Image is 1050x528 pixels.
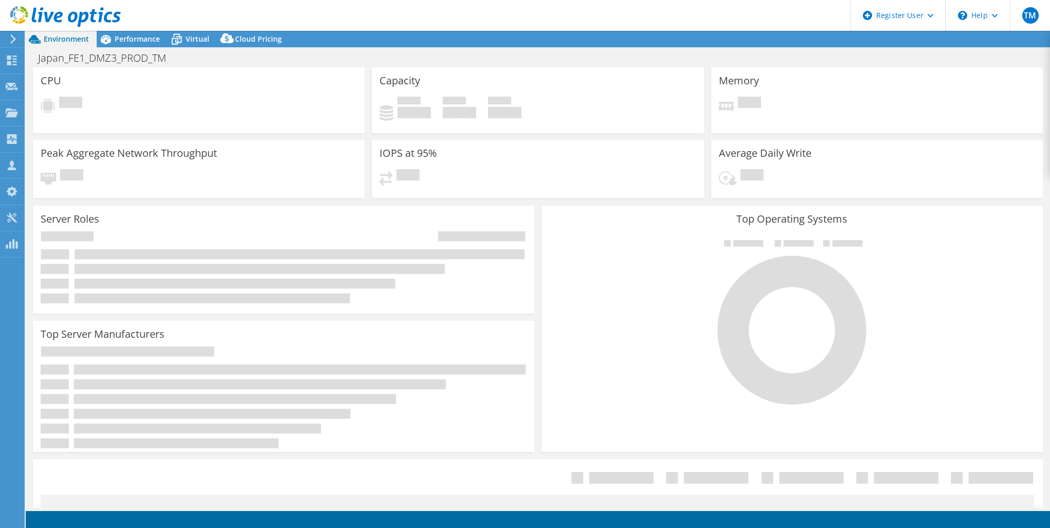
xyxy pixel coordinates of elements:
[33,52,182,64] h1: Japan_FE1_DMZ3_PROD_TM
[235,34,282,44] span: Cloud Pricing
[443,97,466,107] span: Free
[379,148,437,159] h3: IOPS at 95%
[60,169,83,183] span: Pending
[443,107,476,118] h4: 0 GiB
[397,97,421,107] span: Used
[41,213,99,225] h3: Server Roles
[397,107,431,118] h4: 0 GiB
[488,107,521,118] h4: 0 GiB
[740,169,764,183] span: Pending
[379,75,420,86] h3: Capacity
[549,213,1035,225] h3: Top Operating Systems
[958,11,967,20] svg: \n
[396,169,420,183] span: Pending
[719,75,759,86] h3: Memory
[186,34,209,44] span: Virtual
[41,75,61,86] h3: CPU
[488,97,511,107] span: Total
[59,97,82,111] span: Pending
[41,329,165,340] h3: Top Server Manufacturers
[44,34,89,44] span: Environment
[115,34,160,44] span: Performance
[719,148,811,159] h3: Average Daily Write
[41,148,217,159] h3: Peak Aggregate Network Throughput
[738,97,761,111] span: Pending
[1022,7,1039,24] span: TM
